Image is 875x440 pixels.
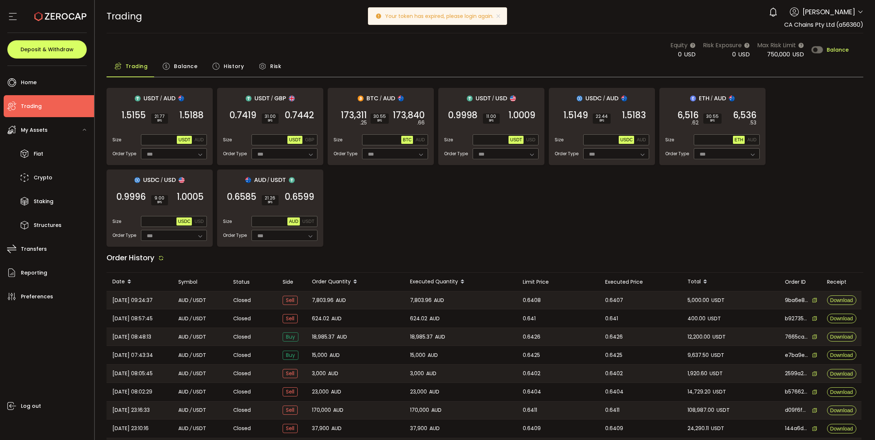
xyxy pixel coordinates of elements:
[555,137,563,143] span: Size
[312,296,334,305] span: 7,803.96
[414,136,426,144] button: AUD
[757,41,796,50] span: Max Risk Limit
[312,369,326,378] span: 3,000
[107,276,172,288] div: Date
[716,406,730,414] span: USDT
[711,351,724,359] span: USDT
[665,137,674,143] span: Size
[126,59,148,74] span: Trading
[265,119,276,123] i: BPS
[605,424,623,433] span: 0.6409
[265,200,276,205] i: BPS
[331,314,342,323] span: AUD
[21,47,74,52] span: Deposit & Withdraw
[710,369,723,378] span: USDT
[193,136,205,144] button: AUD
[712,333,726,341] span: USDT
[622,112,646,119] span: 1.5183
[785,370,808,377] span: 2599a2f9-d739-4166-9349-f3a110e7aa98
[732,50,736,59] span: 0
[190,314,192,323] em: /
[190,406,192,414] em: /
[677,112,699,119] span: 6,516
[410,388,427,396] span: 23,000
[312,351,327,359] span: 15,000
[178,137,190,142] span: USDT
[398,96,404,101] img: aud_portfolio.svg
[178,219,190,224] span: USDC
[154,200,165,205] i: BPS
[523,388,541,396] span: 0.6404
[523,369,540,378] span: 0.6402
[223,137,232,143] span: Size
[328,369,338,378] span: AUD
[523,296,541,305] span: 0.6408
[403,137,412,142] span: BTC
[434,296,444,305] span: AUD
[688,369,707,378] span: 1,920.60
[305,137,314,142] span: GBP
[178,388,189,396] span: AUD
[665,150,689,157] span: Order Type
[563,112,588,119] span: 1.5149
[746,136,758,144] button: AUD
[711,296,725,305] span: USDT
[112,296,153,305] span: [DATE] 09:24:37
[245,177,251,183] img: aud_portfolio.svg
[429,314,440,323] span: AUD
[265,114,276,119] span: 31.00
[428,351,438,359] span: AUD
[510,96,516,101] img: usd_portfolio.svg
[526,137,535,142] span: USD
[112,388,152,396] span: [DATE] 08:02:29
[738,50,750,59] span: USD
[112,333,151,341] span: [DATE] 08:48:13
[585,94,602,103] span: USDC
[785,351,808,359] span: e7ba9ec1-e47a-4a7e-b5f7-1174bd070550
[312,424,329,433] span: 37,900
[426,369,436,378] span: AUD
[684,50,696,59] span: USD
[373,114,386,119] span: 30.55
[523,424,541,433] span: 0.6409
[163,94,175,103] span: AUD
[619,136,634,144] button: USDC
[233,406,251,414] span: Closed
[34,172,52,183] span: Crypto
[637,137,646,142] span: AUD
[178,424,189,433] span: AUD
[34,196,53,207] span: Staking
[135,96,141,101] img: usdt_portfolio.svg
[193,333,206,341] span: USDT
[178,96,184,101] img: aud_portfolio.svg
[107,253,154,263] span: Order History
[21,291,53,302] span: Preferences
[635,136,647,144] button: AUD
[688,314,705,323] span: 400.00
[172,278,227,286] div: Symbol
[785,297,808,304] span: 9ba6e898-b757-436a-9a75-0c757ee03a1f
[410,314,427,323] span: 624.02
[190,369,192,378] em: /
[620,137,633,142] span: USDC
[193,406,206,414] span: USDT
[254,175,266,184] span: AUD
[706,114,719,119] span: 30.55
[112,351,153,359] span: [DATE] 07:43:34
[785,425,808,432] span: 144a6d39-3ffb-43bc-8a9d-e5a66529c998
[277,278,306,286] div: Side
[267,177,269,183] em: /
[827,295,856,305] button: Download
[193,296,206,305] span: USDT
[289,96,295,101] img: gbp_portfolio.svg
[270,59,281,74] span: Risk
[223,232,247,239] span: Order Type
[178,369,189,378] span: AUD
[410,369,424,378] span: 3,000
[287,217,299,225] button: AUD
[678,50,682,59] span: 0
[34,220,62,231] span: Structures
[190,296,192,305] em: /
[682,276,779,288] div: Total
[517,278,599,286] div: Limit Price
